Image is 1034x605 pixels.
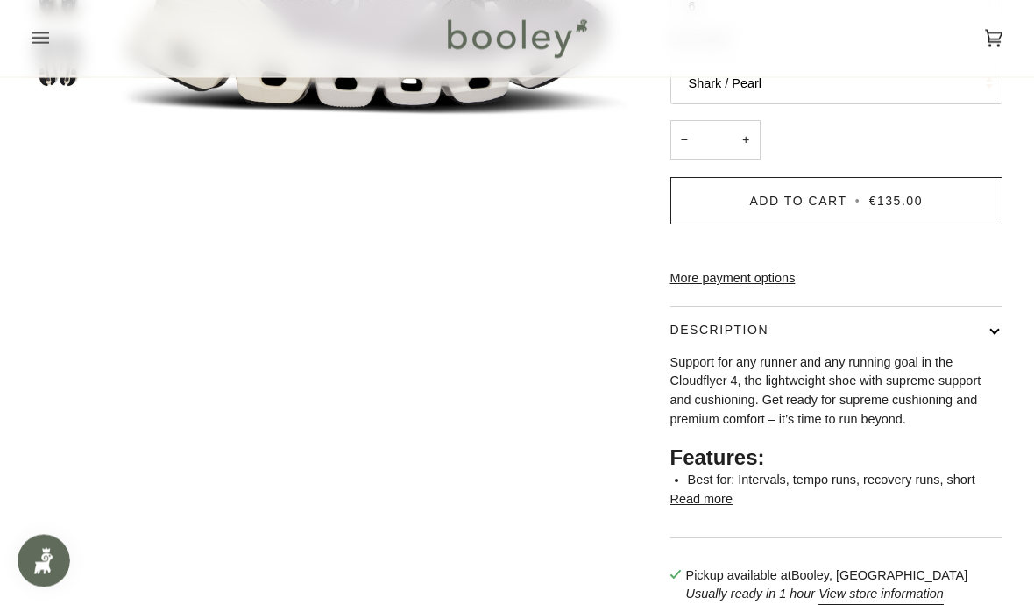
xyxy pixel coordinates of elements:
[440,13,593,64] img: Booley
[670,63,1003,106] button: Shark / Pearl
[670,308,1003,354] button: Description
[791,569,967,583] strong: Booley, [GEOGRAPHIC_DATA]
[749,195,846,209] span: Add to Cart
[686,567,968,587] p: Pickup available at
[852,195,864,209] span: •
[670,445,1003,472] h2: Features:
[688,472,1003,491] li: Best for: Intervals, tempo runs, recovery runs, short
[818,586,944,605] button: View store information
[670,178,1003,225] button: Add to Cart • €135.00
[670,491,733,510] button: Read more
[670,121,761,160] input: Quantity
[732,121,760,160] button: +
[670,121,698,160] button: −
[670,270,1003,289] a: More payment options
[670,354,1003,431] p: Support for any runner and any running goal in the Cloudflyer 4, the lightweight shoe with suprem...
[686,586,968,605] p: Usually ready in 1 hour
[18,535,70,587] iframe: Button to open loyalty program pop-up
[869,195,923,209] span: €135.00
